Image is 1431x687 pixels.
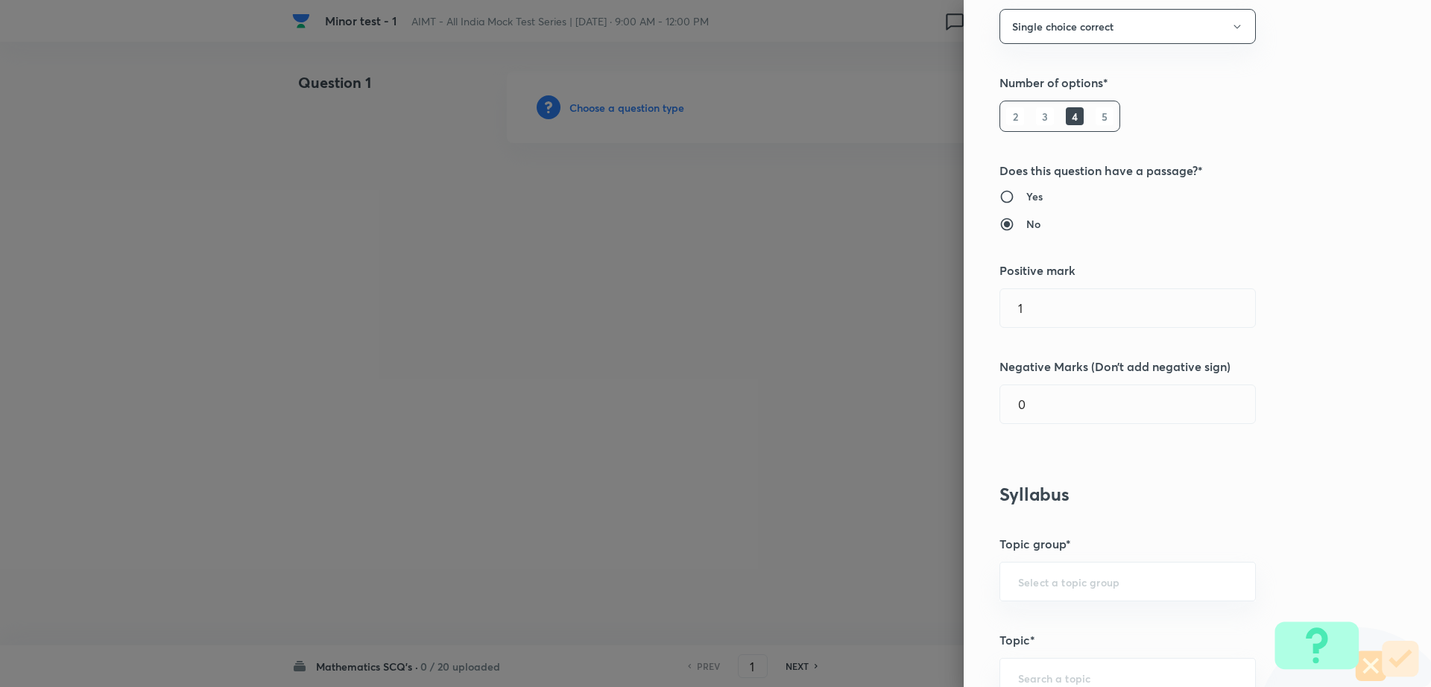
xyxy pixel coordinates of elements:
input: Search a topic [1018,671,1237,685]
h3: Syllabus [999,484,1345,505]
h5: Topic group* [999,535,1345,553]
button: Single choice correct [999,9,1256,44]
h6: Yes [1026,189,1043,204]
button: Open [1247,677,1250,680]
h6: No [1026,216,1040,232]
h5: Negative Marks (Don’t add negative sign) [999,358,1345,376]
h6: 3 [1036,107,1054,125]
h5: Topic* [999,631,1345,649]
h6: 2 [1006,107,1024,125]
h5: Positive mark [999,262,1345,279]
input: Negative marks [1000,385,1255,423]
h6: 4 [1066,107,1084,125]
input: Select a topic group [1018,574,1237,589]
h6: 5 [1096,107,1113,125]
input: Positive marks [1000,289,1255,327]
h5: Does this question have a passage?* [999,162,1345,180]
button: Open [1247,580,1250,583]
h5: Number of options* [999,74,1345,92]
